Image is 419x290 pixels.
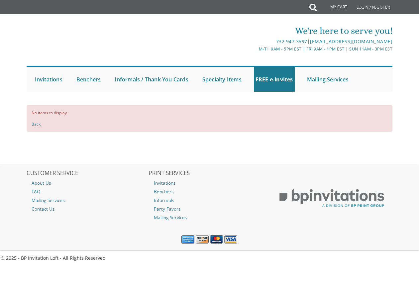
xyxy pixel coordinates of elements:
a: Mailing Services [27,196,148,205]
a: About Us [27,179,148,187]
a: Specialty Items [201,67,243,92]
a: My Cart [316,1,352,14]
img: Discover [196,235,209,244]
a: Mailing Services [149,213,270,222]
a: Mailing Services [305,67,350,92]
a: FREE e-Invites [254,67,295,92]
img: MasterCard [210,235,223,244]
a: Party Favors [149,205,270,213]
div: We're here to serve you! [149,24,393,38]
img: BP Print Group [271,183,392,213]
a: Informals [149,196,270,205]
a: [EMAIL_ADDRESS][DOMAIN_NAME] [310,38,392,45]
div: | [149,38,393,46]
img: Visa [224,235,237,244]
a: FAQ [27,187,148,196]
a: Back [32,121,41,127]
a: Informals / Thank You Cards [113,67,190,92]
img: American Express [181,235,194,244]
h2: PRINT SERVICES [149,170,270,177]
h2: CUSTOMER SERVICE [27,170,148,177]
a: Invitations [149,179,270,187]
a: Benchers [149,187,270,196]
a: Contact Us [27,205,148,213]
a: Invitations [33,67,64,92]
a: Benchers [75,67,103,92]
div: No items to display. [27,105,393,132]
a: 732.947.3597 [276,38,307,45]
div: M-Th 9am - 5pm EST | Fri 9am - 1pm EST | Sun 11am - 3pm EST [149,46,393,52]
